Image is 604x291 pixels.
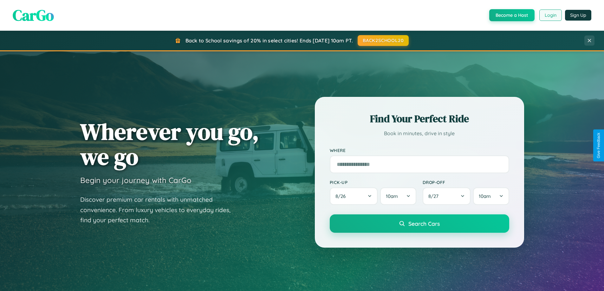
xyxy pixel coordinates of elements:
h2: Find Your Perfect Ride [330,112,509,126]
span: Back to School savings of 20% in select cities! Ends [DATE] 10am PT. [185,37,353,44]
button: Search Cars [330,214,509,233]
h1: Wherever you go, we go [80,119,259,169]
label: Pick-up [330,180,416,185]
button: Become a Host [489,9,535,21]
h3: Begin your journey with CarGo [80,175,192,185]
button: BACK2SCHOOL20 [358,35,409,46]
button: 8/26 [330,187,378,205]
button: Login [539,9,562,21]
span: Search Cars [408,220,440,227]
button: 10am [380,187,416,205]
span: 8 / 27 [428,193,442,199]
p: Book in minutes, drive in style [330,129,509,138]
button: 8/27 [423,187,471,205]
span: 10am [479,193,491,199]
span: 10am [386,193,398,199]
span: CarGo [13,5,54,26]
button: 10am [473,187,509,205]
span: 8 / 26 [335,193,349,199]
div: Give Feedback [596,133,601,158]
button: Sign Up [565,10,591,21]
label: Drop-off [423,180,509,185]
p: Discover premium car rentals with unmatched convenience. From luxury vehicles to everyday rides, ... [80,194,239,225]
label: Where [330,148,509,153]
